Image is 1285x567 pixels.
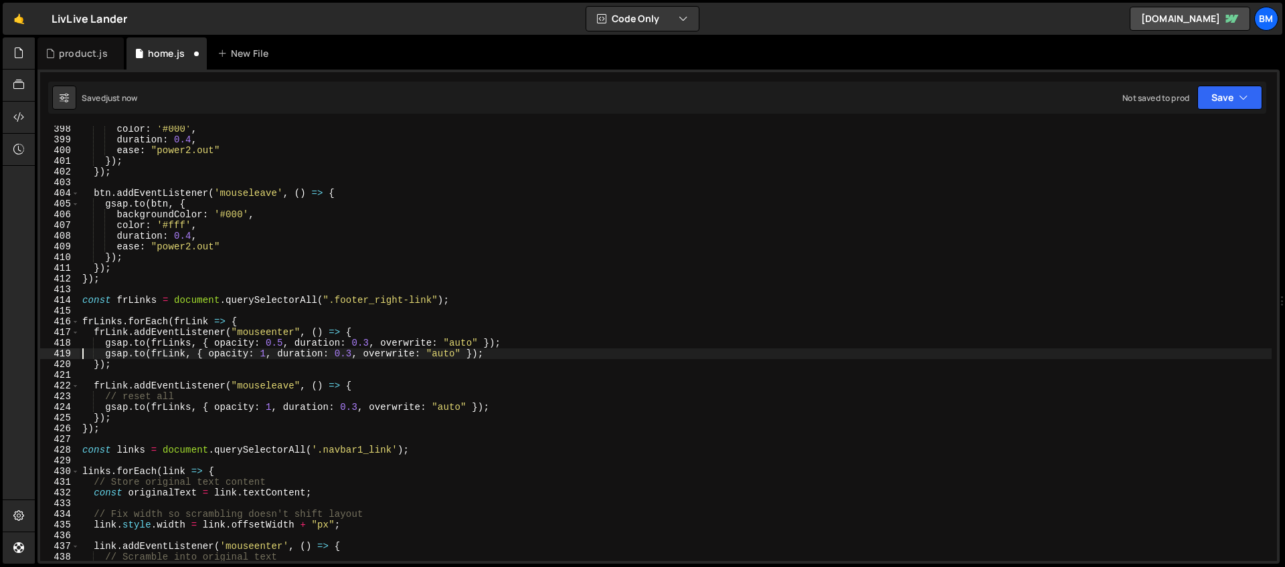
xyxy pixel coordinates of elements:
div: Not saved to prod [1122,92,1189,104]
div: 408 [40,231,80,241]
div: 419 [40,348,80,359]
div: 422 [40,380,80,391]
div: 413 [40,284,80,295]
div: 434 [40,509,80,520]
button: Save [1197,86,1262,110]
div: 420 [40,359,80,370]
a: [DOMAIN_NAME] [1130,7,1250,31]
div: 406 [40,209,80,220]
div: 411 [40,263,80,273]
div: 426 [40,423,80,434]
div: 410 [40,252,80,263]
div: 418 [40,338,80,348]
div: 429 [40,455,80,466]
a: bm [1254,7,1278,31]
div: 421 [40,370,80,380]
div: 398 [40,124,80,134]
div: 409 [40,241,80,252]
div: home.js [148,47,185,60]
div: just now [106,92,137,104]
div: 407 [40,220,80,231]
div: 430 [40,466,80,477]
div: 400 [40,145,80,156]
div: 416 [40,316,80,327]
div: 399 [40,134,80,145]
div: 401 [40,156,80,166]
div: 404 [40,188,80,199]
div: 437 [40,541,80,552]
div: 403 [40,177,80,188]
div: Saved [82,92,137,104]
div: 432 [40,487,80,498]
div: 424 [40,402,80,413]
div: LivLive Lander [52,11,127,27]
div: product.js [59,47,108,60]
button: Code Only [586,7,699,31]
div: 427 [40,434,80,445]
div: 435 [40,520,80,530]
div: 417 [40,327,80,338]
div: 431 [40,477,80,487]
a: 🤙 [3,3,35,35]
div: 425 [40,413,80,423]
div: 415 [40,306,80,316]
div: 428 [40,445,80,455]
div: 412 [40,273,80,284]
div: 423 [40,391,80,402]
div: 414 [40,295,80,306]
div: 438 [40,552,80,562]
div: 405 [40,199,80,209]
div: 433 [40,498,80,509]
div: 402 [40,166,80,177]
div: 436 [40,530,80,541]
div: New File [218,47,274,60]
